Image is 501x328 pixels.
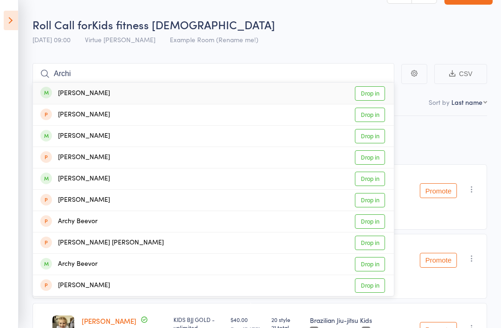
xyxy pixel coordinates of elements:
[32,35,71,44] span: [DATE] 09:00
[355,172,385,186] a: Drop in
[40,280,110,291] div: [PERSON_NAME]
[92,17,275,32] span: Kids fitness [DEMOGRAPHIC_DATA]
[420,253,457,268] button: Promote
[355,108,385,122] a: Drop in
[451,97,482,107] div: Last name
[355,257,385,271] a: Drop in
[355,150,385,165] a: Drop in
[40,195,110,206] div: [PERSON_NAME]
[40,131,110,141] div: [PERSON_NAME]
[40,174,110,184] div: [PERSON_NAME]
[40,259,97,270] div: Archy Beevor
[355,214,385,229] a: Drop in
[355,129,385,143] a: Drop in
[32,63,394,84] input: Search by name
[32,17,92,32] span: Roll Call for
[310,315,412,325] div: Brazilian Jiu-jitsu Kids
[355,278,385,293] a: Drop in
[355,236,385,250] a: Drop in
[40,152,110,163] div: [PERSON_NAME]
[355,86,385,101] a: Drop in
[85,35,155,44] span: Virtue [PERSON_NAME]
[40,238,164,248] div: [PERSON_NAME] [PERSON_NAME]
[271,315,302,323] span: 20 style
[40,109,110,120] div: [PERSON_NAME]
[40,216,97,227] div: Archy Beevor
[420,183,457,198] button: Promote
[434,64,487,84] button: CSV
[429,97,450,107] label: Sort by
[82,316,136,326] a: [PERSON_NAME]
[355,193,385,207] a: Drop in
[40,88,110,99] div: [PERSON_NAME]
[170,35,258,44] span: Example Room (Rename me!)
